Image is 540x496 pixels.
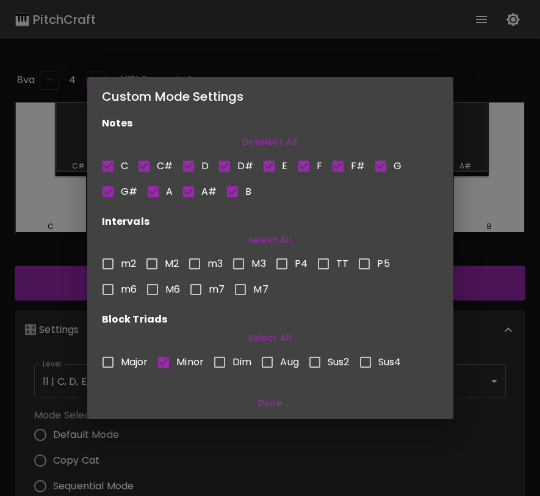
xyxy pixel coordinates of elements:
[201,159,209,173] span: D
[237,159,253,173] span: D#
[176,355,204,370] span: Minor
[336,257,348,271] span: TT
[165,257,179,271] span: M2
[280,355,298,370] span: Aug
[102,327,439,349] button: Select All
[209,282,225,297] span: m7
[377,257,389,271] span: P5
[157,159,173,173] span: C#
[328,355,350,370] span: Sus2
[282,159,287,173] span: E
[87,77,453,116] h2: Custom Mode Settings
[121,159,128,173] span: C
[245,184,251,199] span: B
[165,282,180,297] span: M6
[102,229,439,252] button: Select All
[253,282,268,297] span: M7
[121,355,148,370] span: Major
[92,392,448,415] button: Done
[201,184,217,199] span: A#
[251,257,265,271] span: M3
[102,116,133,130] strong: Notes
[102,131,439,153] button: Deselect All
[166,184,173,199] span: A
[121,282,137,297] span: m6
[295,257,308,271] span: P4
[121,257,136,271] span: m2
[394,159,401,173] span: G
[102,312,168,326] strong: Block Triads
[351,159,365,173] span: F#
[207,257,223,271] span: m3
[121,184,137,199] span: G#
[317,159,322,173] span: F
[232,355,251,370] span: Dim
[378,355,401,370] span: Sus4
[102,214,149,228] strong: Intervals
